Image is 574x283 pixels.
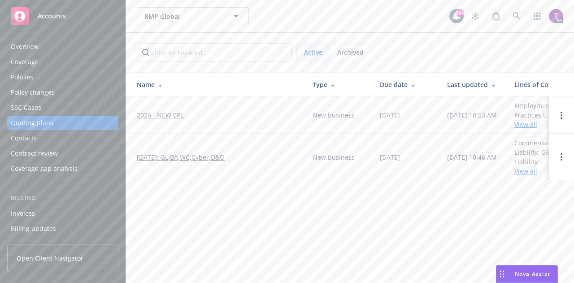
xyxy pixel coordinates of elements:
div: Last updated [447,80,500,89]
a: Open options [556,110,567,121]
div: Policy changes [11,85,55,100]
span: Accounts [38,13,66,20]
a: Coverage gap analysis [7,161,118,176]
a: Accounts [7,4,118,29]
div: Type [313,80,365,89]
div: Overview [11,39,39,54]
a: Open options [556,152,567,162]
div: [DATE] [380,152,400,162]
div: Billing updates [11,222,56,236]
a: Overview [7,39,118,54]
a: Switch app [528,7,546,25]
a: View all [514,167,537,175]
img: photo [549,9,563,23]
a: Quoting plans [7,116,118,130]
a: Invoices [7,206,118,221]
span: Nova Assist [515,270,550,278]
div: Contract review [11,146,58,161]
div: Due date [380,80,433,89]
a: View all [514,120,537,129]
button: Nova Assist [496,265,558,283]
span: Archived [337,48,364,57]
button: RMP Global [137,7,249,25]
div: Coverage [11,55,39,69]
div: Quoting plans [11,116,53,130]
a: 2026 - NEW EPL [137,110,183,120]
div: Invoices [11,206,35,221]
div: 99+ [456,9,464,17]
div: New business [313,152,355,162]
input: Filter by keyword... [137,44,292,61]
a: Search [508,7,526,25]
div: Billing [7,194,118,203]
a: Coverage [7,55,118,69]
a: Policies [7,70,118,84]
div: [DATE] 10:46 AM [447,152,497,162]
a: Billing updates [7,222,118,236]
span: RMP Global [144,12,222,21]
a: Contract review [7,146,118,161]
div: [DATE] [380,110,400,120]
div: New business [313,110,355,120]
div: SSC Cases [11,100,41,115]
span: Active [304,48,322,57]
a: SSC Cases [7,100,118,115]
div: Coverage gap analysis [11,161,78,176]
div: Policies [11,70,33,84]
span: Open Client Navigator [17,253,83,263]
a: Stop snowing [466,7,484,25]
div: [DATE] 10:53 AM [447,110,497,120]
a: Report a Bug [487,7,505,25]
div: Contacts [11,131,37,145]
div: Drag to move [496,266,508,283]
div: Name [137,80,298,89]
a: [DATE]: GL,BA,WC,Cyber,D&O [137,152,225,162]
a: Contacts [7,131,118,145]
a: Policy changes [7,85,118,100]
